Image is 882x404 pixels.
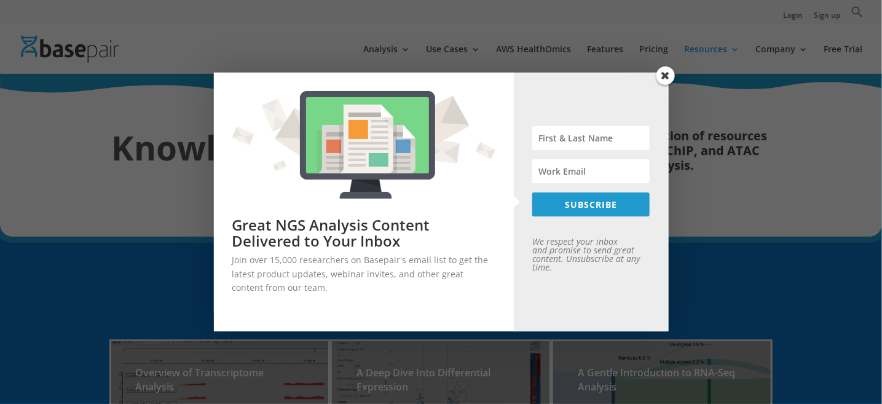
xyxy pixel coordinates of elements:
img: Great NGS Analysis Content Delivered to Your Inbox [223,82,505,208]
span: SUBSCRIBE [565,199,617,210]
button: SUBSCRIBE [532,192,650,216]
em: We respect your inbox and promise to send great content. Unsubscribe at any time. [532,236,640,273]
p: Join over 15,000 researchers on Basepair's email list to get the latest product updates, webinar ... [232,253,495,295]
input: Work Email [532,159,650,183]
h2: Great NGS Analysis Content Delivered to Your Inbox [232,217,495,250]
input: First & Last Name [532,126,650,150]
